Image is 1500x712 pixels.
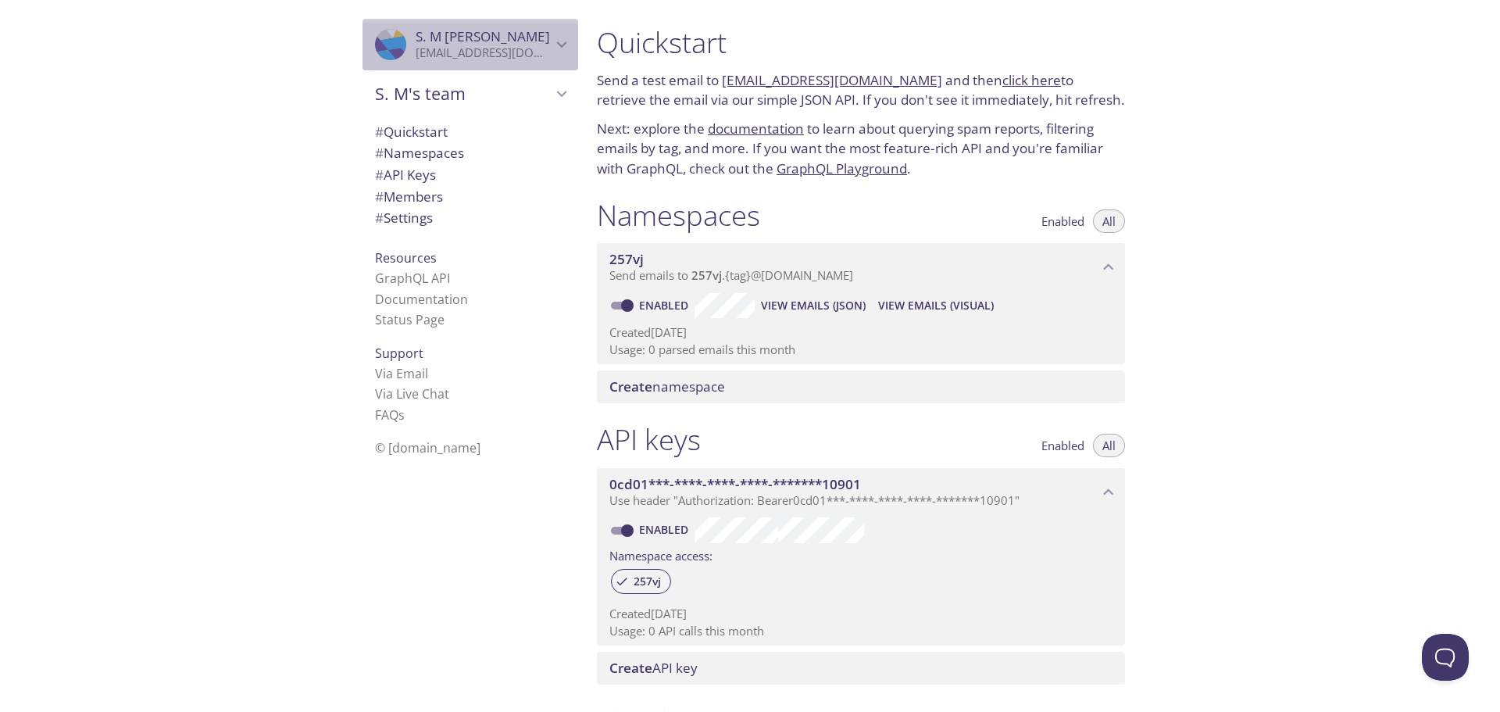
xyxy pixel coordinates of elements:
p: Usage: 0 parsed emails this month [609,342,1112,358]
span: View Emails (Visual) [878,296,994,315]
span: API Keys [375,166,436,184]
span: Create [609,377,652,395]
span: S. M's team [375,83,552,105]
a: Status Page [375,311,445,328]
span: Resources [375,249,437,267]
span: s [398,406,405,424]
div: Create API Key [597,652,1125,685]
h1: API keys [597,422,701,457]
span: # [375,188,384,206]
div: API Keys [362,164,578,186]
span: 257vj [624,574,670,589]
p: Next: explore the to learn about querying spam reports, filtering emails by tag, and more. If you... [597,119,1125,179]
button: All [1093,209,1125,233]
span: Create [609,659,652,677]
button: All [1093,434,1125,457]
button: View Emails (Visual) [872,293,1000,318]
span: © [DOMAIN_NAME] [375,439,480,456]
div: Namespaces [362,142,578,164]
a: documentation [708,120,804,138]
span: # [375,166,384,184]
button: View Emails (JSON) [755,293,872,318]
span: Settings [375,209,433,227]
p: Send a test email to and then to retrieve the email via our simple JSON API. If you don't see it ... [597,70,1125,110]
a: Via Email [375,365,428,382]
button: Enabled [1032,434,1094,457]
div: 257vj [611,569,671,594]
div: Create namespace [597,370,1125,403]
div: S. M's team [362,73,578,114]
p: Usage: 0 API calls this month [609,623,1112,639]
div: 257vj namespace [597,243,1125,292]
span: Namespaces [375,144,464,162]
span: 257vj [691,267,722,283]
p: Created [DATE] [609,324,1112,341]
iframe: Help Scout Beacon - Open [1422,634,1469,681]
div: Team Settings [362,207,578,229]
a: Via Live Chat [375,385,449,403]
a: GraphQL Playground [777,159,907,177]
span: # [375,144,384,162]
span: S. M [PERSON_NAME] [416,27,550,45]
p: [EMAIL_ADDRESS][DOMAIN_NAME] [416,45,552,61]
span: API key [609,659,698,677]
span: # [375,123,384,141]
span: namespace [609,377,725,395]
a: Enabled [637,298,695,313]
span: Send emails to . {tag} @[DOMAIN_NAME] [609,267,853,283]
div: Quickstart [362,121,578,143]
span: Quickstart [375,123,448,141]
div: Members [362,186,578,208]
span: View Emails (JSON) [761,296,866,315]
a: [EMAIL_ADDRESS][DOMAIN_NAME] [722,71,942,89]
a: FAQ [375,406,405,424]
div: S. M Sakib [362,19,578,70]
span: # [375,209,384,227]
h1: Namespaces [597,198,760,233]
label: Namespace access: [609,543,712,566]
span: Support [375,345,423,362]
span: Members [375,188,443,206]
a: GraphQL API [375,270,450,287]
button: Enabled [1032,209,1094,233]
p: Created [DATE] [609,606,1112,622]
a: Enabled [637,522,695,537]
a: Documentation [375,291,468,308]
a: click here [1002,71,1061,89]
span: 257vj [609,250,644,268]
h1: Quickstart [597,25,1125,60]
